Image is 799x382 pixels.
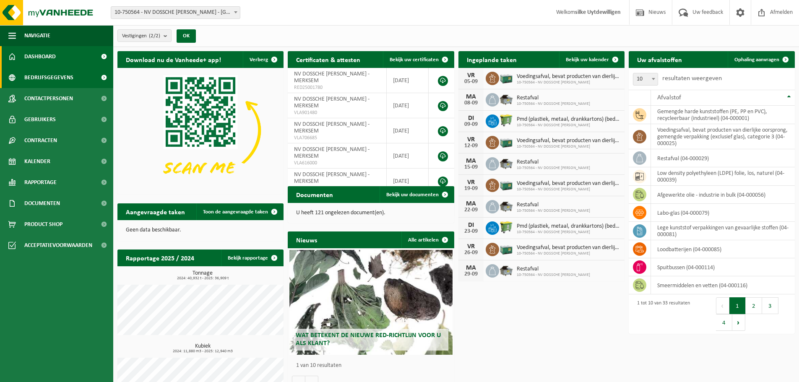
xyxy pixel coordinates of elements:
[380,186,453,203] a: Bekijk uw documenten
[149,33,160,39] count: (2/2)
[463,243,479,250] div: VR
[746,297,762,314] button: 2
[633,73,658,86] span: 10
[296,332,441,347] span: Wat betekent de nieuwe RED-richtlijn voor u als klant?
[566,57,609,62] span: Bekijk uw kalender
[651,106,795,124] td: gemengde harde kunststoffen (PE, PP en PVC), recycleerbaar (industrieel) (04-000001)
[24,172,57,193] span: Rapportage
[387,68,428,93] td: [DATE]
[288,231,325,248] h2: Nieuws
[24,67,73,88] span: Bedrijfsgegevens
[517,187,620,192] span: 10-750564 - NV DOSSCHE [PERSON_NAME]
[387,118,428,143] td: [DATE]
[387,93,428,118] td: [DATE]
[463,200,479,207] div: MA
[24,130,57,151] span: Contracten
[517,244,620,251] span: Voedingsafval, bevat producten van dierlijke oorsprong, gemengde verpakking (exc...
[294,71,370,84] span: NV DOSSCHE [PERSON_NAME] - MERKSEM
[575,9,621,16] strong: silke Uytdewilligen
[24,151,50,172] span: Kalender
[517,180,620,187] span: Voedingsafval, bevat producten van dierlijke oorsprong, gemengde verpakking (exc...
[651,240,795,258] td: loodbatterijen (04-000085)
[122,30,160,42] span: Vestigingen
[117,203,193,220] h2: Aangevraagde taken
[387,143,428,169] td: [DATE]
[651,222,795,240] td: lege kunststof verpakkingen van gevaarlijke stoffen (04-000081)
[517,80,620,85] span: 10-750564 - NV DOSSCHE [PERSON_NAME]
[633,296,690,332] div: 1 tot 10 van 33 resultaten
[463,207,479,213] div: 22-09
[651,124,795,149] td: voedingsafval, bevat producten van dierlijke oorsprong, gemengde verpakking (exclusief glas), cat...
[517,138,620,144] span: Voedingsafval, bevat producten van dierlijke oorsprong, gemengde verpakking (exc...
[499,113,513,127] img: WB-0660-HPE-GN-50
[499,156,513,170] img: WB-5000-GAL-GY-01
[499,220,513,234] img: WB-0660-HPE-GN-50
[243,51,283,68] button: Verberg
[390,57,439,62] span: Bekijk uw certificaten
[517,144,620,149] span: 10-750564 - NV DOSSCHE [PERSON_NAME]
[517,159,590,166] span: Restafval
[177,29,196,43] button: OK
[117,249,203,266] h2: Rapportage 2025 / 2024
[250,57,268,62] span: Verberg
[499,70,513,85] img: PB-LB-0680-HPE-GN-01
[288,51,369,68] h2: Certificaten & attesten
[729,297,746,314] button: 1
[122,343,284,353] h3: Kubiek
[289,250,452,355] a: Wat betekent de nieuwe RED-richtlijn voor u als klant?
[294,172,370,185] span: NV DOSSCHE [PERSON_NAME] - MERKSEM
[24,46,56,67] span: Dashboard
[732,314,745,331] button: Next
[517,273,590,278] span: 10-750564 - NV DOSSCHE [PERSON_NAME]
[24,214,62,235] span: Product Shop
[458,51,525,68] h2: Ingeplande taken
[463,164,479,170] div: 15-09
[111,6,240,19] span: 10-750564 - NV DOSSCHE MILLS SA - MERKSEM
[657,94,681,101] span: Afvalstof
[24,193,60,214] span: Documenten
[24,235,92,256] span: Acceptatievoorwaarden
[296,363,450,369] p: 1 van 10 resultaten
[651,204,795,222] td: labo-glas (04-000079)
[294,109,380,116] span: VLA901480
[126,227,275,233] p: Geen data beschikbaar.
[463,265,479,271] div: MA
[651,258,795,276] td: spuitbussen (04-000114)
[762,297,778,314] button: 3
[651,186,795,204] td: afgewerkte olie - industrie in bulk (04-000056)
[117,29,172,42] button: Vestigingen(2/2)
[122,270,284,281] h3: Tonnage
[517,95,590,101] span: Restafval
[294,121,370,134] span: NV DOSSCHE [PERSON_NAME] - MERKSEM
[221,249,283,266] a: Bekijk rapportage
[517,116,620,123] span: Pmd (plastiek, metaal, drankkartons) (bedrijven)
[651,276,795,294] td: smeermiddelen en vetten (04-000116)
[463,229,479,234] div: 23-09
[716,314,732,331] button: 4
[122,276,284,281] span: 2024: 40,932 t - 2025: 36,909 t
[499,263,513,277] img: WB-5000-GAL-GY-01
[463,250,479,256] div: 26-09
[463,136,479,143] div: VR
[463,179,479,186] div: VR
[387,169,428,194] td: [DATE]
[196,203,283,220] a: Toon de aangevraagde taken
[633,73,658,85] span: 10
[517,123,620,128] span: 10-750564 - NV DOSSCHE [PERSON_NAME]
[294,96,370,109] span: NV DOSSCHE [PERSON_NAME] - MERKSEM
[517,230,620,235] span: 10-750564 - NV DOSSCHE [PERSON_NAME]
[463,222,479,229] div: DI
[499,242,513,256] img: PB-LB-0680-HPE-GN-01
[294,135,380,141] span: VLA706685
[122,349,284,353] span: 2024: 11,880 m3 - 2025: 12,940 m3
[499,135,513,149] img: PB-LB-0680-HPE-GN-01
[296,210,445,216] p: U heeft 121 ongelezen document(en).
[203,209,268,215] span: Toon de aangevraagde taken
[734,57,779,62] span: Ophaling aanvragen
[463,79,479,85] div: 05-09
[383,51,453,68] a: Bekijk uw certificaten
[386,192,439,197] span: Bekijk uw documenten
[288,186,341,203] h2: Documenten
[463,158,479,164] div: MA
[294,84,380,91] span: RED25001780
